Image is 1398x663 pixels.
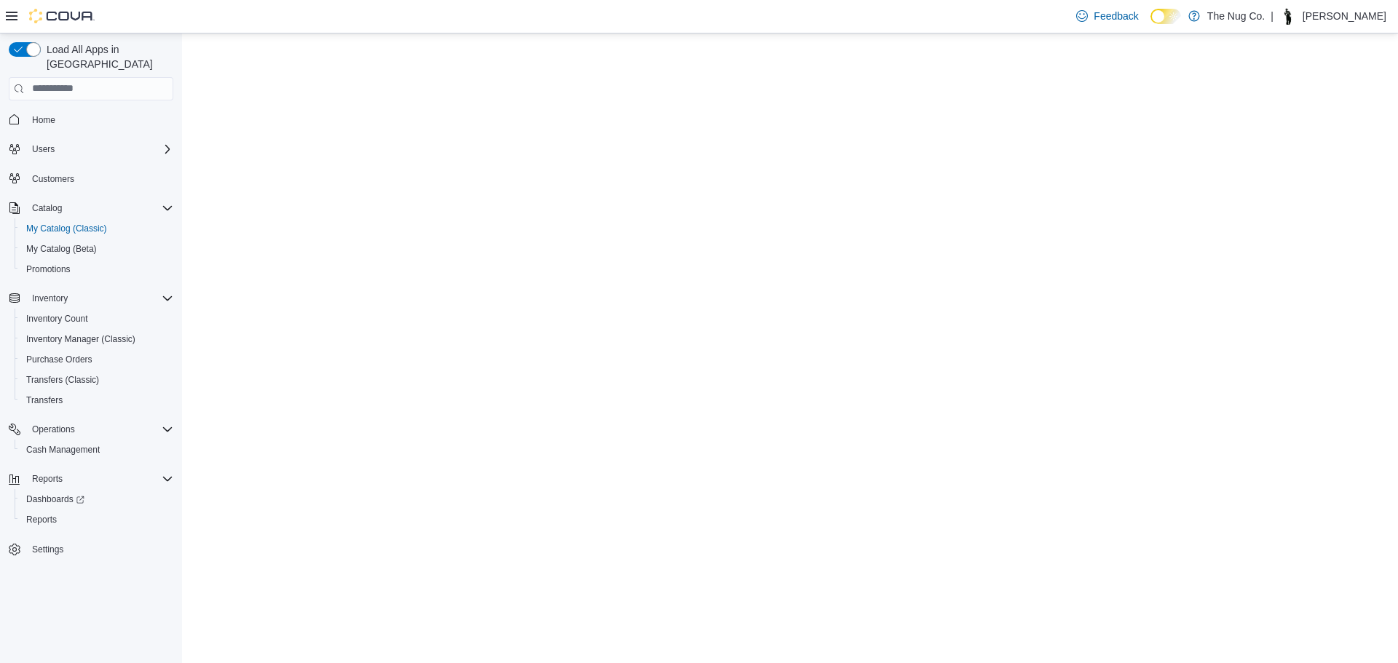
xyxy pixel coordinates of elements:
[15,349,179,370] button: Purchase Orders
[9,103,173,598] nav: Complex example
[1150,9,1181,24] input: Dark Mode
[26,170,173,188] span: Customers
[29,9,95,23] img: Cova
[26,470,173,488] span: Reports
[26,421,81,438] button: Operations
[26,199,173,217] span: Catalog
[20,441,106,458] a: Cash Management
[3,469,179,489] button: Reports
[26,421,173,438] span: Operations
[26,140,60,158] button: Users
[1303,7,1386,25] p: [PERSON_NAME]
[20,491,90,508] a: Dashboards
[3,288,179,309] button: Inventory
[3,139,179,159] button: Users
[20,240,173,258] span: My Catalog (Beta)
[26,290,74,307] button: Inventory
[20,392,173,409] span: Transfers
[26,333,135,345] span: Inventory Manager (Classic)
[20,220,113,237] a: My Catalog (Classic)
[20,330,141,348] a: Inventory Manager (Classic)
[20,441,173,458] span: Cash Management
[20,240,103,258] a: My Catalog (Beta)
[3,109,179,130] button: Home
[15,329,179,349] button: Inventory Manager (Classic)
[20,261,76,278] a: Promotions
[26,263,71,275] span: Promotions
[15,309,179,329] button: Inventory Count
[15,390,179,410] button: Transfers
[15,218,179,239] button: My Catalog (Classic)
[1070,1,1144,31] a: Feedback
[32,143,55,155] span: Users
[20,511,63,528] a: Reports
[20,351,98,368] a: Purchase Orders
[20,220,173,237] span: My Catalog (Classic)
[20,261,173,278] span: Promotions
[41,42,173,71] span: Load All Apps in [GEOGRAPHIC_DATA]
[26,514,57,525] span: Reports
[15,370,179,390] button: Transfers (Classic)
[1279,7,1297,25] div: Thomas Leeder
[3,198,179,218] button: Catalog
[32,544,63,555] span: Settings
[20,310,94,327] a: Inventory Count
[26,140,173,158] span: Users
[26,394,63,406] span: Transfers
[32,202,62,214] span: Catalog
[15,259,179,279] button: Promotions
[26,290,173,307] span: Inventory
[32,293,68,304] span: Inventory
[15,440,179,460] button: Cash Management
[26,170,80,188] a: Customers
[26,470,68,488] button: Reports
[26,540,173,558] span: Settings
[1207,7,1265,25] p: The Nug Co.
[26,223,107,234] span: My Catalog (Classic)
[32,424,75,435] span: Operations
[20,371,173,389] span: Transfers (Classic)
[1271,7,1273,25] p: |
[20,310,173,327] span: Inventory Count
[32,173,74,185] span: Customers
[20,491,173,508] span: Dashboards
[20,511,173,528] span: Reports
[15,509,179,530] button: Reports
[1150,24,1151,25] span: Dark Mode
[20,351,173,368] span: Purchase Orders
[15,239,179,259] button: My Catalog (Beta)
[26,313,88,325] span: Inventory Count
[32,114,55,126] span: Home
[20,392,68,409] a: Transfers
[26,243,97,255] span: My Catalog (Beta)
[3,539,179,560] button: Settings
[26,354,92,365] span: Purchase Orders
[26,111,61,129] a: Home
[26,541,69,558] a: Settings
[1094,9,1138,23] span: Feedback
[26,374,99,386] span: Transfers (Classic)
[3,419,179,440] button: Operations
[15,489,179,509] a: Dashboards
[26,444,100,456] span: Cash Management
[20,371,105,389] a: Transfers (Classic)
[3,168,179,189] button: Customers
[20,330,173,348] span: Inventory Manager (Classic)
[26,493,84,505] span: Dashboards
[26,199,68,217] button: Catalog
[26,111,173,129] span: Home
[32,473,63,485] span: Reports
